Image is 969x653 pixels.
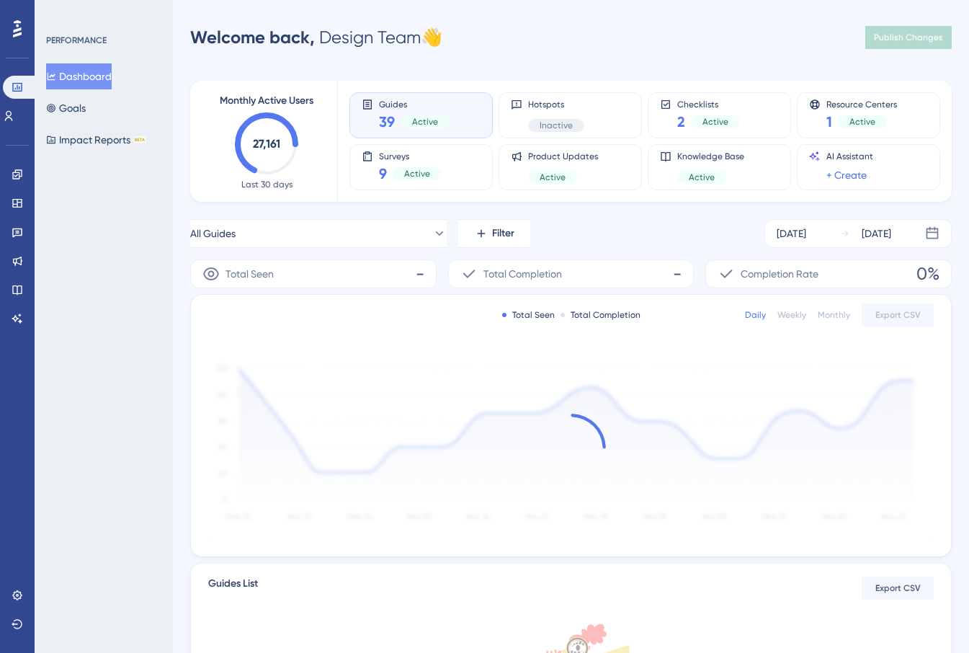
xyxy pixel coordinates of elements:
[416,262,424,285] span: -
[220,92,313,110] span: Monthly Active Users
[702,116,728,128] span: Active
[190,219,447,248] button: All Guides
[46,35,107,46] div: PERFORMANCE
[916,262,939,285] span: 0%
[492,225,514,242] span: Filter
[46,127,146,153] button: Impact ReportsBETA
[875,582,921,594] span: Export CSV
[826,151,873,162] span: AI Assistant
[190,27,315,48] span: Welcome back,
[190,26,442,49] div: Design Team 👋
[741,265,818,283] span: Completion Rate
[826,166,867,184] a: + Create
[865,26,952,49] button: Publish Changes
[241,179,293,190] span: Last 30 days
[745,309,766,321] div: Daily
[862,577,934,600] button: Export CSV
[677,151,744,162] span: Knowledge Base
[826,99,897,109] span: Resource Centers
[133,136,146,143] div: BETA
[502,309,555,321] div: Total Seen
[379,112,395,132] span: 39
[561,309,640,321] div: Total Completion
[874,32,943,43] span: Publish Changes
[208,575,258,601] span: Guides List
[253,137,280,151] text: 27,161
[862,225,891,242] div: [DATE]
[849,116,875,128] span: Active
[404,168,430,179] span: Active
[379,151,442,161] span: Surveys
[673,262,682,285] span: -
[677,99,740,109] span: Checklists
[540,120,573,131] span: Inactive
[826,112,832,132] span: 1
[46,63,112,89] button: Dashboard
[458,219,530,248] button: Filter
[540,172,566,183] span: Active
[777,225,806,242] div: [DATE]
[412,116,438,128] span: Active
[528,99,584,110] span: Hotspots
[777,309,806,321] div: Weekly
[379,164,387,184] span: 9
[483,265,562,283] span: Total Completion
[677,112,685,132] span: 2
[225,265,274,283] span: Total Seen
[875,309,921,321] span: Export CSV
[862,303,934,326] button: Export CSV
[46,95,86,121] button: Goals
[379,99,450,109] span: Guides
[190,225,236,242] span: All Guides
[689,172,715,183] span: Active
[528,151,598,162] span: Product Updates
[818,309,850,321] div: Monthly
